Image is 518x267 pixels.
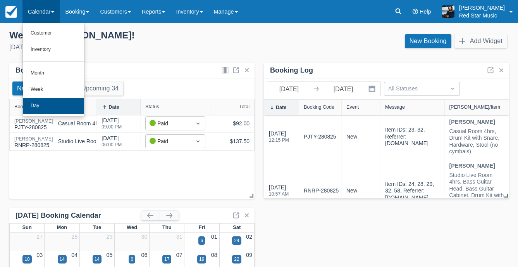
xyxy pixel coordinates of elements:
button: Interact with the calendar and add the check-in date for your trip. [365,82,380,96]
div: Bookings by Month [15,66,81,75]
a: Week [23,81,84,98]
div: Event [346,104,359,110]
div: Booking Log [270,66,313,75]
div: 6 [200,237,203,244]
div: [DATE] [9,43,253,52]
p: [PERSON_NAME] [459,4,505,12]
a: 05 [106,252,112,258]
div: Status [145,104,159,109]
div: Total [239,104,250,109]
a: 28 [71,234,77,240]
div: [PERSON_NAME] [PERSON_NAME] [14,137,93,141]
strong: [PERSON_NAME] [449,119,495,125]
button: Add Widget [454,34,507,48]
span: Fri [199,224,205,230]
div: 6 [131,256,133,263]
span: Wed [127,224,137,230]
a: Day [23,98,84,114]
span: Dropdown icon [194,137,202,145]
strong: [PERSON_NAME] [449,163,495,169]
a: 02 [246,234,252,240]
div: Item IDs: 23, 32, Referrer: [DOMAIN_NAME] [385,127,440,147]
div: 24 [234,237,239,244]
a: RNRP-280825 [304,187,339,195]
a: 07 [176,252,182,258]
a: 03 [36,252,43,258]
a: 31 [176,234,182,240]
div: 06:00 PM [102,142,122,147]
div: Date [276,105,286,110]
a: [PERSON_NAME] [PERSON_NAME]PJTY-280825 [14,122,93,125]
div: [DATE] [269,130,289,147]
div: $92.00 [215,120,250,128]
div: PJTY-280825 [14,119,93,132]
span: new [346,187,357,194]
img: checkfront-main-nav-mini-logo.png [5,6,17,18]
a: Customer [23,25,84,42]
input: Start Date [267,82,311,96]
span: new [346,133,357,140]
div: Casual Room 4hrs, Drum Kit with Snare, Hardware, Stool (no cymbals) [449,128,504,155]
a: PJTY-280825 [304,133,336,141]
span: Help [420,9,431,15]
img: A1 [442,5,454,18]
input: End Date [322,82,365,96]
div: 12:15 PM [269,138,289,142]
a: [PERSON_NAME] [PERSON_NAME]RNRP-280825 [14,140,93,143]
span: Dropdown icon [449,85,456,92]
div: [DATE] [102,116,122,134]
div: [DATE] Booking Calendar [15,211,141,220]
span: Sun [22,224,31,230]
ul: Calendar [22,23,84,116]
span: Thu [162,224,172,230]
div: 22 [234,256,239,263]
div: 10 [24,256,29,263]
a: 29 [106,234,112,240]
a: 06 [141,252,148,258]
i: Help [413,9,418,14]
a: 30 [141,234,148,240]
span: Dropdown icon [194,120,202,127]
span: Sat [233,224,241,230]
div: Item IDs: 24, 28, 29, 32, 58, Referrer: [DOMAIN_NAME] [385,181,440,201]
div: [DATE] [102,134,122,152]
div: Welcome , [PERSON_NAME] ! [9,29,253,41]
div: 17 [164,256,169,263]
div: Message [385,104,405,110]
button: Upcoming 34 [77,81,123,95]
a: 01 [211,234,217,240]
div: Paid [150,137,187,146]
div: [PERSON_NAME] [PERSON_NAME] [14,119,93,123]
div: 10:57 AM [269,192,289,196]
a: 04 [71,252,77,258]
div: Studio Live Room 4hrs, Bass Guitar Head, Bass Guitar Cabinet, Drum Kit with Snare, Hardware, Stoo... [58,137,385,146]
div: 09:00 PM [102,125,122,129]
div: 19 [199,256,204,263]
a: 09 [246,252,252,258]
span: Tue [93,224,101,230]
div: RNRP-280825 [14,137,93,149]
a: 27 [36,234,43,240]
div: Paid [150,119,187,128]
button: New 2 [12,81,40,95]
div: Studio Live Room 4hrs, Bass Guitar Head, Bass Guitar Cabinet, Drum Kit with Snare, Hardware, Stoo... [449,172,504,220]
div: Casual Room 4hrs, Drum Kit with Snare, Hardware, Stool (no cymbals) [58,120,229,128]
div: 14 [95,256,100,263]
p: Red Star Music [459,12,505,19]
div: [PERSON_NAME]/Item [449,104,501,110]
a: New Booking [405,34,451,48]
a: 08 [211,252,217,258]
div: $137.50 [215,137,250,146]
span: Mon [57,224,67,230]
div: 14 [60,256,65,263]
a: Month [23,65,84,81]
div: Booking Code [304,104,334,110]
div: [DATE] [269,184,289,201]
a: Inventory [23,42,84,58]
div: Booking [14,104,32,109]
div: Date [108,104,119,110]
